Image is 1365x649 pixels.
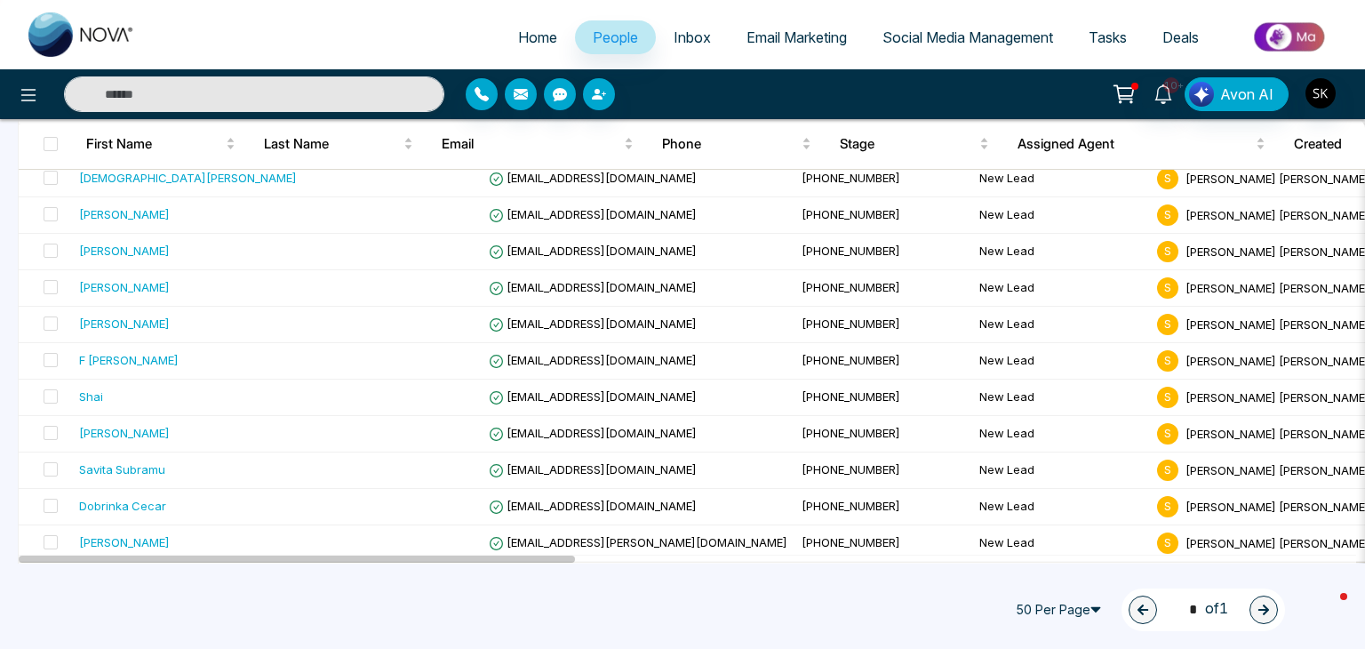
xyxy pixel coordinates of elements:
[972,234,1150,270] td: New Lead
[826,119,1003,169] th: Stage
[575,20,656,54] a: People
[802,462,900,477] span: [PHONE_NUMBER]
[1220,84,1273,105] span: Avon AI
[1157,460,1178,481] span: S
[593,28,638,46] span: People
[489,535,787,549] span: [EMAIL_ADDRESS][PERSON_NAME][DOMAIN_NAME]
[674,28,711,46] span: Inbox
[72,119,250,169] th: First Name
[746,28,847,46] span: Email Marketing
[28,12,135,57] img: Nova CRM Logo
[1305,589,1347,631] iframe: Intercom live chat
[1157,350,1178,372] span: S
[1018,133,1252,155] span: Assigned Agent
[1071,20,1145,54] a: Tasks
[489,462,697,477] span: [EMAIL_ADDRESS][DOMAIN_NAME]
[489,207,697,221] span: [EMAIL_ADDRESS][DOMAIN_NAME]
[802,389,900,404] span: [PHONE_NUMBER]
[972,161,1150,197] td: New Lead
[79,169,297,187] div: [DEMOGRAPHIC_DATA][PERSON_NAME]
[1145,20,1217,54] a: Deals
[500,20,575,54] a: Home
[802,353,900,367] span: [PHONE_NUMBER]
[802,499,900,513] span: [PHONE_NUMBER]
[489,244,697,258] span: [EMAIL_ADDRESS][DOMAIN_NAME]
[518,28,557,46] span: Home
[1157,168,1178,189] span: S
[1178,597,1228,621] span: of 1
[79,497,166,515] div: Dobrinka Cecar
[489,499,697,513] span: [EMAIL_ADDRESS][DOMAIN_NAME]
[802,535,900,549] span: [PHONE_NUMBER]
[489,171,697,185] span: [EMAIL_ADDRESS][DOMAIN_NAME]
[1225,17,1354,57] img: Market-place.gif
[79,315,170,333] div: [PERSON_NAME]
[656,20,729,54] a: Inbox
[79,351,179,369] div: F [PERSON_NAME]
[1157,387,1178,408] span: S
[79,388,103,405] div: Shai
[802,426,900,440] span: [PHONE_NUMBER]
[1157,423,1178,445] span: S
[972,307,1150,343] td: New Lead
[427,119,648,169] th: Email
[1157,496,1178,517] span: S
[1089,28,1127,46] span: Tasks
[1163,77,1179,93] span: 10+
[489,426,697,440] span: [EMAIL_ADDRESS][DOMAIN_NAME]
[250,119,427,169] th: Last Name
[972,343,1150,380] td: New Lead
[1157,533,1178,554] span: S
[802,244,900,258] span: [PHONE_NUMBER]
[1008,596,1114,624] span: 50 Per Page
[489,389,697,404] span: [EMAIL_ADDRESS][DOMAIN_NAME]
[802,316,900,331] span: [PHONE_NUMBER]
[840,133,976,155] span: Stage
[729,20,865,54] a: Email Marketing
[802,280,900,294] span: [PHONE_NUMBER]
[79,461,165,478] div: Savita Subramu
[264,133,400,155] span: Last Name
[79,205,170,223] div: [PERSON_NAME]
[79,424,170,442] div: [PERSON_NAME]
[1189,82,1214,107] img: Lead Flow
[972,525,1150,562] td: New Lead
[972,489,1150,525] td: New Lead
[489,316,697,331] span: [EMAIL_ADDRESS][DOMAIN_NAME]
[802,207,900,221] span: [PHONE_NUMBER]
[865,20,1071,54] a: Social Media Management
[1305,78,1336,108] img: User Avatar
[972,270,1150,307] td: New Lead
[972,380,1150,416] td: New Lead
[442,133,620,155] span: Email
[1162,28,1199,46] span: Deals
[79,242,170,260] div: [PERSON_NAME]
[1157,204,1178,226] span: S
[1157,241,1178,262] span: S
[489,280,697,294] span: [EMAIL_ADDRESS][DOMAIN_NAME]
[489,353,697,367] span: [EMAIL_ADDRESS][DOMAIN_NAME]
[972,453,1150,489] td: New Lead
[1185,77,1289,111] button: Avon AI
[79,278,170,296] div: [PERSON_NAME]
[1157,277,1178,299] span: S
[1003,119,1280,169] th: Assigned Agent
[972,197,1150,234] td: New Lead
[79,533,170,551] div: [PERSON_NAME]
[662,133,798,155] span: Phone
[972,416,1150,453] td: New Lead
[802,171,900,185] span: [PHONE_NUMBER]
[1157,314,1178,335] span: S
[882,28,1053,46] span: Social Media Management
[1142,77,1185,108] a: 10+
[648,119,826,169] th: Phone
[86,133,222,155] span: First Name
